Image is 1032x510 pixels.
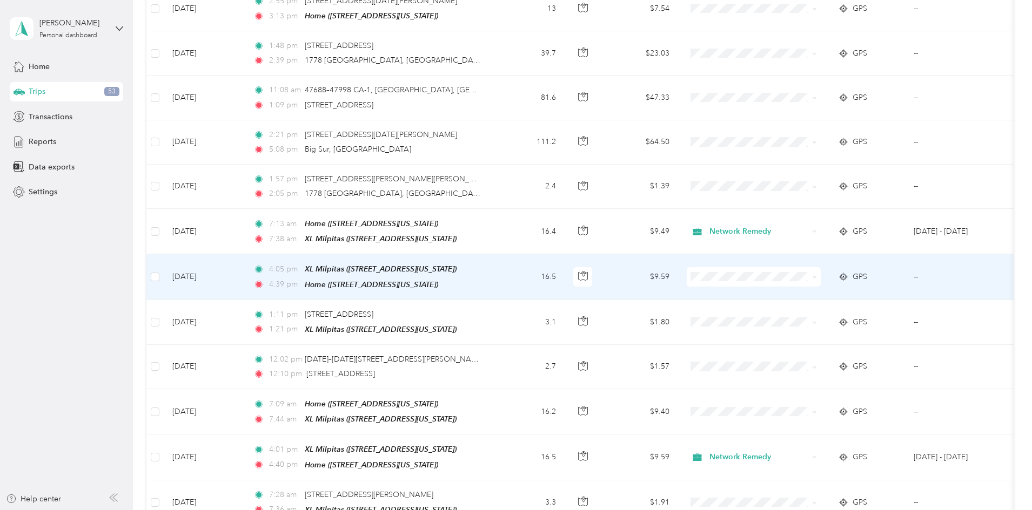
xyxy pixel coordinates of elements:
span: 2:39 pm [269,55,300,66]
span: Home [29,61,50,72]
td: [DATE] [164,300,245,345]
span: Home ([STREET_ADDRESS][US_STATE]) [305,280,438,289]
td: -- [905,165,1003,209]
span: 5:08 pm [269,144,300,155]
span: 47688–47998 CA-1, [GEOGRAPHIC_DATA], [GEOGRAPHIC_DATA] [305,85,535,94]
td: [DATE] [164,120,245,165]
td: [DATE] [164,389,245,434]
div: [PERSON_NAME] [39,17,107,29]
td: -- [905,31,1003,76]
td: 16.4 [493,209,565,254]
td: $1.39 [602,165,678,209]
td: $23.03 [602,31,678,76]
td: 111.2 [493,120,565,165]
td: -- [905,345,1003,389]
span: [STREET_ADDRESS] [305,310,373,319]
span: GPS [853,316,867,328]
td: Sep 1 - 30, 2025 [905,209,1003,254]
span: GPS [853,226,867,237]
td: 81.6 [493,76,565,120]
span: GPS [853,180,867,192]
td: 2.7 [493,345,565,389]
span: 7:44 am [269,413,300,425]
td: $64.50 [602,120,678,165]
td: $9.49 [602,209,678,254]
td: [DATE] [164,254,245,300]
span: Transactions [29,111,72,123]
td: $9.40 [602,389,678,434]
td: 16.2 [493,389,565,434]
span: GPS [853,406,867,418]
span: Network Remedy [709,451,808,463]
span: Home ([STREET_ADDRESS][US_STATE]) [305,11,438,20]
span: Big Sur, [GEOGRAPHIC_DATA] [305,145,411,154]
td: $1.80 [602,300,678,345]
span: [DATE]–[DATE][STREET_ADDRESS][PERSON_NAME][PERSON_NAME] [305,355,544,364]
span: XL Milpitas ([STREET_ADDRESS][US_STATE]) [305,234,457,243]
span: GPS [853,271,867,283]
td: $9.59 [602,254,678,300]
span: 4:39 pm [269,278,300,290]
span: Data exports [29,161,75,173]
span: 4:40 pm [269,459,300,471]
span: [STREET_ADDRESS] [306,369,375,378]
td: $1.57 [602,345,678,389]
td: 16.5 [493,434,565,480]
span: 1:57 pm [269,173,300,185]
span: GPS [853,92,867,104]
span: GPS [853,3,867,15]
td: -- [905,76,1003,120]
td: [DATE] [164,165,245,209]
span: GPS [853,47,867,59]
td: $9.59 [602,434,678,480]
span: 53 [104,87,119,97]
span: 1:21 pm [269,323,300,335]
td: -- [905,120,1003,165]
span: [STREET_ADDRESS][PERSON_NAME][PERSON_NAME] [305,174,493,183]
span: [STREET_ADDRESS] [305,41,373,50]
span: 7:28 am [269,489,300,501]
td: 3.1 [493,300,565,345]
button: Help center [6,493,61,505]
span: XL Milpitas ([STREET_ADDRESS][US_STATE]) [305,325,457,334]
span: Home ([STREET_ADDRESS][US_STATE]) [305,399,438,408]
span: 1:11 pm [269,309,300,321]
span: Trips [29,86,45,97]
span: GPS [853,451,867,463]
span: 1778 [GEOGRAPHIC_DATA], [GEOGRAPHIC_DATA][PERSON_NAME], [GEOGRAPHIC_DATA], [GEOGRAPHIC_DATA] [305,56,708,65]
span: 7:13 am [269,218,300,230]
span: GPS [853,136,867,148]
span: Settings [29,186,57,198]
span: XL Milpitas ([STREET_ADDRESS][US_STATE]) [305,264,457,273]
td: 16.5 [493,254,565,300]
td: 2.4 [493,165,565,209]
span: GPS [853,497,867,508]
span: XL Milpitas ([STREET_ADDRESS][US_STATE]) [305,445,457,453]
span: 1:09 pm [269,99,300,111]
td: [DATE] [164,31,245,76]
span: GPS [853,361,867,372]
span: 2:05 pm [269,188,300,200]
span: 12:10 pm [269,368,302,380]
td: $47.33 [602,76,678,120]
span: [STREET_ADDRESS][PERSON_NAME] [305,490,433,499]
span: [STREET_ADDRESS] [305,100,373,110]
td: [DATE] [164,209,245,254]
span: XL Milpitas ([STREET_ADDRESS][US_STATE]) [305,414,457,423]
td: -- [905,389,1003,434]
span: Reports [29,136,56,147]
span: 1:48 pm [269,40,300,52]
span: 7:09 am [269,398,300,410]
td: Sep 1 - 30, 2025 [905,434,1003,480]
span: 11:08 am [269,84,300,96]
span: 12:02 pm [269,353,300,365]
span: 3:13 pm [269,10,300,22]
span: 4:01 pm [269,444,300,455]
td: -- [905,300,1003,345]
td: [DATE] [164,345,245,389]
span: Home ([STREET_ADDRESS][US_STATE]) [305,219,438,228]
span: 2:21 pm [269,129,300,141]
span: [STREET_ADDRESS][DATE][PERSON_NAME] [305,130,457,139]
td: [DATE] [164,76,245,120]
